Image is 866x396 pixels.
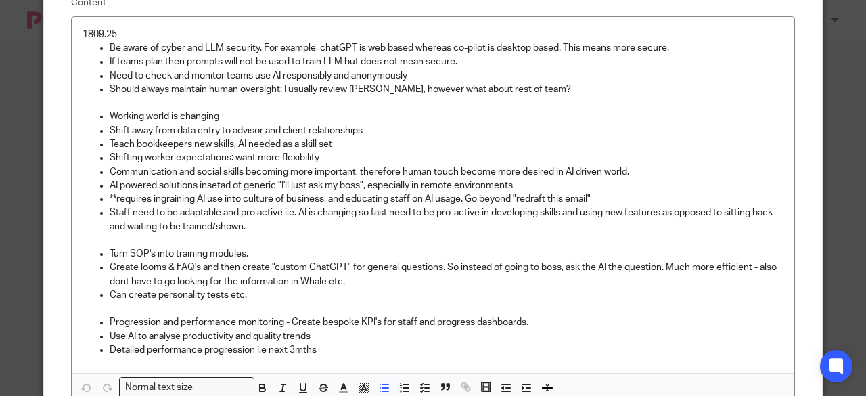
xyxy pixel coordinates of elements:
[110,288,783,302] p: Can create personality tests etc.
[122,380,196,395] span: Normal text size
[110,179,783,192] p: AI powered solutions insetad of generic "I'll just ask my boss", especially in remote environments
[110,165,783,179] p: Communication and social skills becoming more important, therefore human touch become more desire...
[110,83,783,96] p: Should always maintain human oversight: I usually review [PERSON_NAME], however what about rest o...
[110,330,783,343] p: Use AI to analyse productivity and quality trends
[110,206,783,234] p: Staff need to be adaptable and pro active i.e. AI is changing so fast need to be pro-active in de...
[110,137,783,151] p: Teach bookkeepers new skills, AI needed as a skill set
[110,315,783,329] p: Progression and performance monitoring - Create bespoke KPI's for staff and progress dashboards.
[83,28,783,41] p: 1809.25
[110,124,783,137] p: Shift away from data entry to advisor and client relationships
[110,247,783,261] p: Turn SOP's into training modules.
[110,261,783,288] p: Create looms & FAQ's and then create "custom ChatGPT" for general questions. So instead of going ...
[110,55,783,68] p: If teams plan then prompts will not be used to train LLM but does not mean secure.
[110,151,783,164] p: Shifting worker expectations: want more flexibility
[110,110,783,123] p: Working world is changing
[110,343,783,357] p: Detailed performance progression i.e next 3mths
[110,192,783,206] p: **requires ingraining AI use into culture of business, and educating staff on AI usage. Go beyond...
[198,380,246,395] input: Search for option
[110,69,783,83] p: Need to check and monitor teams use AI responsibly and anonymously
[110,41,783,55] p: Be aware of cyber and LLM security. For example, chatGPT is web based whereas co-pilot is desktop...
